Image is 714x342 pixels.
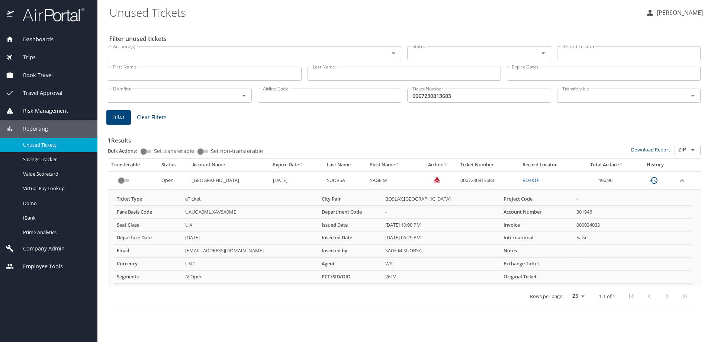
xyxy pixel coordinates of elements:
[114,258,182,271] th: Currency
[395,163,400,167] button: sort
[573,218,692,231] td: 000034033
[23,229,89,236] span: Prime Analytics
[501,205,573,218] th: Account Number
[111,162,155,168] div: Transferable
[182,218,319,231] td: U,X
[501,231,573,244] th: International
[530,294,563,299] p: Rows per page:
[522,177,540,183] a: BD4XTP
[182,244,319,258] td: [EMAIL_ADDRESS][DOMAIN_NAME]
[501,244,573,258] th: Notes
[114,193,692,284] table: more info about unused tickets
[14,89,62,97] span: Travel Approval
[319,258,382,271] th: Agent
[501,258,573,271] th: Exchange Ticket
[599,294,615,299] p: 1-1 of 1
[109,33,702,45] h2: Filter unused tickets
[388,48,399,58] button: Open
[573,205,692,218] td: 301946
[573,271,692,284] td: -
[106,110,131,125] button: Filter
[154,148,194,154] span: Set transferable
[367,159,419,171] th: First Name
[182,193,319,205] td: eTicket
[114,193,182,205] th: Ticket Type
[382,244,501,258] td: SAGE M SUORSA
[382,205,501,218] td: -
[566,291,587,302] select: rows per page
[443,163,448,167] button: sort
[573,258,692,271] td: -
[501,193,573,205] th: Project Code
[7,7,15,22] img: icon-airportal.png
[688,145,698,155] button: Open
[319,218,382,231] th: Issued Date
[324,171,367,189] td: SUORSA
[108,132,701,145] h3: 1 Results
[319,271,382,284] th: PCC/SID/OID
[501,218,573,231] th: Invoice
[23,170,89,178] span: Value Scorecard
[319,193,382,205] th: City Pair
[382,258,501,271] td: WS
[14,71,53,79] span: Book Travel
[108,147,143,154] p: Bulk Actions:
[158,159,189,171] th: Status
[182,231,319,244] td: [DATE]
[114,205,182,218] th: Fare Basis Code
[433,176,441,183] img: Delta Airlines
[643,6,706,19] button: [PERSON_NAME]
[14,262,63,271] span: Employee Tools
[158,171,189,189] td: Open
[270,171,324,189] td: [DATE]
[538,48,549,58] button: Open
[114,218,182,231] th: Seat Class
[678,176,686,185] button: expand row
[382,218,501,231] td: [DATE] 10:00 PM
[501,271,573,284] th: Original Ticket
[619,163,624,167] button: sort
[23,214,89,221] span: IBank
[182,205,319,218] td: UAUOA0ML,XAVSA0ME
[14,53,36,61] span: Trips
[14,107,68,115] span: Risk Management
[23,141,89,148] span: Unused Tickets
[573,193,692,205] td: -
[23,200,89,207] span: Domo
[23,185,89,192] span: Virtual Pay Lookup
[14,125,48,133] span: Reporting
[631,146,670,153] a: Download Report
[578,159,636,171] th: Total Airfare
[382,231,501,244] td: [DATE] 06:29 PM
[457,171,520,189] td: 0067230813683
[108,159,701,306] table: custom pagination table
[270,159,324,171] th: Expire Date
[134,111,170,124] button: Clear Filters
[382,193,501,205] td: BOSLAX,[GEOGRAPHIC_DATA]
[324,159,367,171] th: Last Name
[137,113,167,122] span: Clear Filters
[688,90,698,101] button: Open
[319,231,382,244] th: Inserted Date
[114,271,182,284] th: Segments
[112,112,125,122] span: Filter
[578,171,636,189] td: 496.96
[15,7,84,22] img: airportal-logo.png
[182,271,319,284] td: AllOpen
[299,163,304,167] button: sort
[382,271,501,284] td: 26LV
[109,1,640,24] h1: Unused Tickets
[419,159,457,171] th: Airline
[573,231,692,244] td: False
[189,171,270,189] td: [GEOGRAPHIC_DATA]
[636,159,675,171] th: History
[654,8,703,17] p: [PERSON_NAME]
[189,159,270,171] th: Account Name
[457,159,520,171] th: Ticket Number
[367,171,419,189] td: SAGE M
[14,35,54,44] span: Dashboards
[319,244,382,258] th: Inserted by
[211,148,263,154] span: Set non-transferable
[239,90,249,101] button: Open
[14,244,65,253] span: Company Admin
